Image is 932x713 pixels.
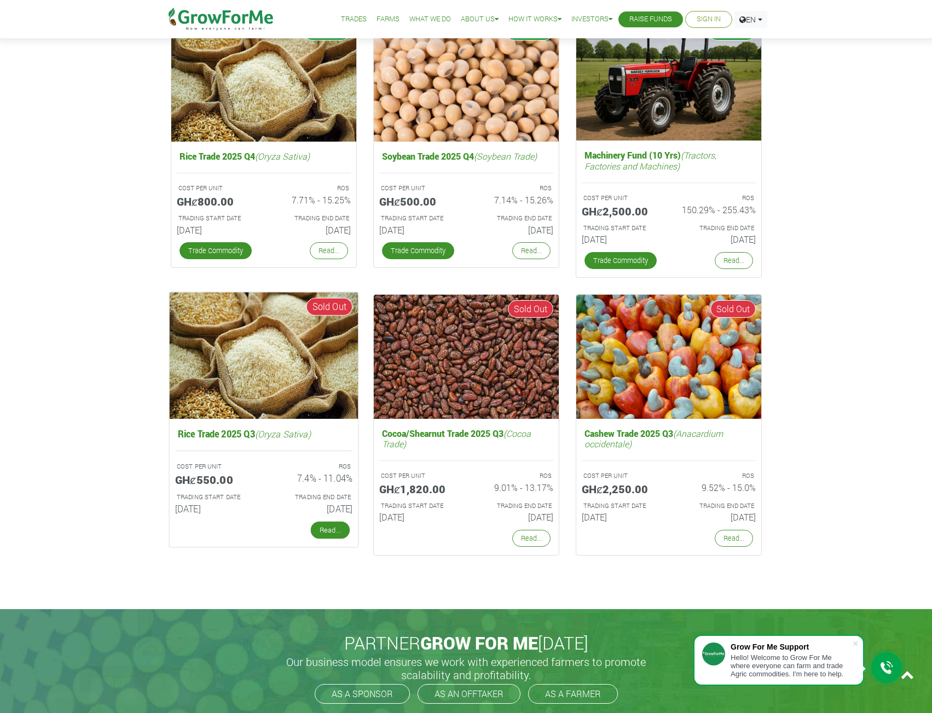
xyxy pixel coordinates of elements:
p: ROS [274,184,349,193]
p: COST PER UNIT [381,184,456,193]
h6: 7.71% - 15.25% [272,195,351,205]
p: Estimated Trading End Date [679,501,754,511]
h6: [DATE] [272,503,352,514]
h5: GHȼ500.00 [379,195,458,208]
a: Trade Commodity [382,242,454,259]
h6: [DATE] [272,225,351,235]
h6: [DATE] [175,503,255,514]
h6: 150.29% - 255.43% [677,204,756,215]
i: (Soybean Trade) [474,150,537,162]
p: Estimated Trading End Date [476,501,552,511]
a: Read... [310,242,348,259]
img: growforme image [576,295,761,419]
h5: Machinery Fund (10 Yrs) [582,147,756,173]
span: Sold Out [306,297,352,315]
i: (Oryza Sativa) [255,150,310,162]
a: Investors [571,14,612,25]
div: Hello! Welcome to Grow For Me where everyone can farm and trade Agric commodities. I'm here to help. [731,653,852,678]
p: ROS [476,471,552,481]
h5: GHȼ2,500.00 [582,204,661,218]
h5: Cashew Trade 2025 Q3 [582,425,756,452]
h5: GHȼ800.00 [177,195,256,208]
h6: [DATE] [177,225,256,235]
h6: [DATE] [474,512,553,522]
p: ROS [274,461,351,471]
img: growforme image [374,295,559,419]
i: (Anacardium occidentale) [584,428,723,449]
a: AS A FARMER [528,684,618,704]
a: Read... [715,530,753,547]
h5: Soybean Trade 2025 Q4 [379,148,553,164]
div: Grow For Me Support [731,642,852,651]
h5: GHȼ1,820.00 [379,482,458,495]
p: Estimated Trading End Date [679,224,754,233]
img: growforme image [169,292,358,418]
h5: Rice Trade 2025 Q3 [175,425,352,442]
h6: [DATE] [582,234,661,244]
h2: PARTNER [DATE] [167,633,766,653]
h6: 7.14% - 15.26% [474,195,553,205]
h6: 9.01% - 13.17% [474,482,553,493]
p: COST PER UNIT [176,461,253,471]
p: Estimated Trading Start Date [176,492,253,501]
i: (Tractors, Factories and Machines) [584,149,716,171]
a: Read... [310,521,349,539]
h6: [DATE] [379,512,458,522]
p: Estimated Trading Start Date [178,214,254,223]
h5: Cocoa/Shearnut Trade 2025 Q3 [379,425,553,452]
h5: GHȼ2,250.00 [582,482,661,495]
img: growforme image [374,17,559,142]
a: Trades [341,14,367,25]
a: What We Do [409,14,451,25]
h6: [DATE] [474,225,553,235]
a: EN [734,11,767,28]
h6: 7.4% - 11.04% [272,472,352,483]
span: GROW FOR ME [420,631,538,654]
p: Estimated Trading Start Date [381,214,456,223]
a: Read... [512,530,551,547]
a: How it Works [508,14,561,25]
a: Trade Commodity [584,252,657,269]
p: COST PER UNIT [583,471,659,481]
a: Sign In [697,14,721,25]
p: Estimated Trading Start Date [381,501,456,511]
p: COST PER UNIT [178,184,254,193]
p: Estimated Trading End Date [476,214,552,223]
a: Read... [512,242,551,259]
img: growforme image [171,17,356,142]
img: growforme image [576,17,761,141]
h5: Rice Trade 2025 Q4 [177,148,351,164]
p: COST PER UNIT [381,471,456,481]
h5: GHȼ550.00 [175,472,255,486]
p: Estimated Trading Start Date [583,224,659,233]
p: Estimated Trading End Date [274,214,349,223]
p: Estimated Trading Start Date [583,501,659,511]
a: Farms [377,14,400,25]
a: AS AN OFFTAKER [418,684,520,704]
p: ROS [476,184,552,193]
p: Estimated Trading End Date [274,492,351,501]
a: About Us [461,14,499,25]
i: (Oryza Sativa) [254,428,310,439]
h6: [DATE] [379,225,458,235]
a: Trade Commodity [180,242,252,259]
h6: 9.52% - 15.0% [677,482,756,493]
p: ROS [679,471,754,481]
h6: [DATE] [677,234,756,244]
h6: [DATE] [582,512,661,522]
p: COST PER UNIT [583,194,659,203]
a: Read... [715,252,753,269]
h6: [DATE] [677,512,756,522]
a: AS A SPONSOR [315,684,410,704]
p: ROS [679,194,754,203]
a: Raise Funds [629,14,672,25]
h5: Our business model ensures we work with experienced farmers to promote scalability and profitabil... [275,655,658,681]
span: Sold Out [710,300,756,318]
i: (Cocoa Trade) [382,428,531,449]
span: Sold Out [508,300,553,318]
